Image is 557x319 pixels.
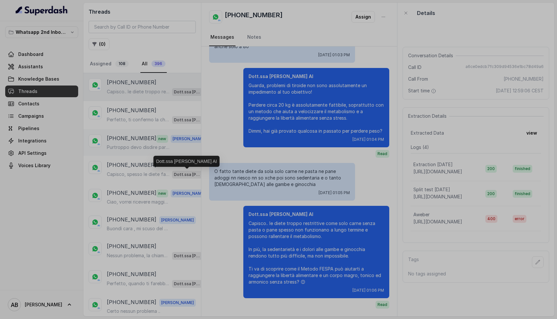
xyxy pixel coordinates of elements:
[5,48,78,60] a: Dashboard
[174,171,200,178] p: Dott.ssa [PERSON_NAME] AI
[5,123,78,134] a: Pipelines
[319,190,350,195] span: [DATE] 01:05 PM
[107,280,169,287] p: Perfetto, quando ti farebbe comodo sentirci? Dimmi giorno e orario, così ti prenoto la chiamata g...
[485,215,497,223] span: 400
[174,281,200,287] p: Dott.ssa [PERSON_NAME] AI
[18,125,39,132] span: Pipelines
[107,298,156,307] p: [PHONE_NUMBER]
[413,161,453,168] p: Extraction [DATE]
[504,76,544,82] span: [PHONE_NUMBER]
[413,186,450,193] p: Split test [DATE]
[465,64,544,71] span: a6ce0edcb7fc309d94536e1bc78d49a6
[376,301,389,309] span: Read
[107,144,169,151] p: Purtroppo devo disdire partiamo ora per le vacanze ci sentiamo fine settembre grazie
[408,64,421,71] span: Call ID
[174,89,200,95] p: Dott.ssa [PERSON_NAME] AI
[16,28,68,36] p: Whatsapp 2nd Inbound BM5
[18,150,47,156] span: API Settings
[107,134,156,143] p: [PHONE_NUMBER]
[107,161,156,169] p: [PHONE_NUMBER]
[107,308,160,314] p: Certo nessun problema ..
[5,160,78,171] a: Voices Library
[485,165,497,173] span: 200
[225,10,283,23] h2: [PHONE_NUMBER]
[249,82,384,134] p: Guarda, problemi di tiroide non sono assolutamente un impedimento al tuo obiettivo! Perdere circa...
[408,87,437,94] span: Start time
[352,137,384,142] span: [DATE] 01:04 PM
[318,52,350,58] span: [DATE] 01:03 PM
[18,51,43,58] span: Dashboard
[249,211,384,218] p: Dott.ssa [PERSON_NAME] AI
[107,189,156,197] p: [PHONE_NUMBER]
[107,88,169,95] p: Capisco.. le diete troppo restrittive come solo carne senza pasta o pane spesso non funzionano a ...
[89,8,196,16] h2: Threads
[159,216,196,224] span: [PERSON_NAME]
[411,130,444,136] span: Extracted Data
[209,29,236,46] a: Messages
[5,147,78,159] a: API Settings
[249,220,384,285] p: Capisco.. le diete troppo restrittive come solo carne senza pasta o pane spesso non funzionano a ...
[156,135,168,143] span: new
[413,236,422,243] p: test
[352,288,384,293] span: [DATE] 01:06 PM
[513,215,526,223] span: error
[214,168,350,188] p: O fatto tante diete da sola solo carne ne pasta ne pane adoggi nn riesco nn so xche poi sono sede...
[107,78,156,86] p: [PHONE_NUMBER]
[411,144,541,151] p: Logs ( 4 )
[89,38,109,50] button: (0)
[89,55,196,73] nav: Tabs
[5,110,78,122] a: Campaigns
[107,270,156,278] p: [PHONE_NUMBER]
[25,301,62,308] span: [PERSON_NAME]
[246,29,263,46] a: Notes
[140,55,167,73] a: All396
[89,21,196,33] input: Search by Call ID or Phone Number
[513,190,532,198] span: finished
[18,88,37,95] span: Threads
[376,150,389,158] span: Read
[485,190,497,198] span: 200
[522,127,541,139] button: view
[5,26,78,38] button: Whatsapp 2nd Inbound BM5
[107,199,169,205] p: Ciao, vorrei ricevere maggiori informazioni e il regalo in omaggio sulla libertà alimentare, per ...
[496,87,544,94] span: [DATE] 12:59:06 CEST
[174,253,200,259] p: Dott.ssa [PERSON_NAME] AI
[115,60,129,67] span: 108
[107,252,169,259] p: Nessun problema, la chiamata può essere fatta nel giorno e orario che preferisci. ⏳ Dimmi quando ...
[5,98,78,110] a: Contacts
[18,63,43,70] span: Assistants
[408,52,456,59] span: Conversation Details
[351,11,375,23] button: Assign
[156,190,168,197] span: new
[171,190,207,197] span: [PERSON_NAME]
[18,162,50,169] span: Voices Library
[11,301,18,308] text: AB
[408,271,544,277] p: No tags assigned
[89,55,130,73] a: Assigned108
[18,113,44,119] span: Campaigns
[107,216,156,224] p: [PHONE_NUMBER]
[5,86,78,97] a: Threads
[249,73,384,80] p: Dott.ssa [PERSON_NAME] AI
[18,76,59,82] span: Knowledge Bases
[209,29,390,46] nav: Tabs
[107,225,169,232] p: Buondì cara , mi scuso del disagio sono in contatto con la mia assistente .. La chiamata sta per ...
[5,73,78,85] a: Knowledge Bases
[107,116,169,123] p: Perfetto, ti confermo la chiamata per [DATE] alle 17:20! Un nostro specialista ti chiamerà per un...
[171,135,207,143] span: [PERSON_NAME]
[5,135,78,147] a: Integrations
[5,296,78,314] a: [PERSON_NAME]
[159,299,196,307] span: [PERSON_NAME]
[107,106,156,114] p: [PHONE_NUMBER]
[5,61,78,73] a: Assistants
[408,113,449,119] span: Extraction Details
[107,242,156,250] p: [PHONE_NUMBER]
[16,5,68,16] img: light.svg
[413,211,430,218] p: Aweber
[413,194,462,199] span: [URL][DOMAIN_NAME]
[513,165,532,173] span: finished
[174,117,200,123] p: Dott.ssa [PERSON_NAME] AI
[18,100,39,107] span: Contacts
[417,9,435,17] p: Details
[408,256,419,268] p: Tags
